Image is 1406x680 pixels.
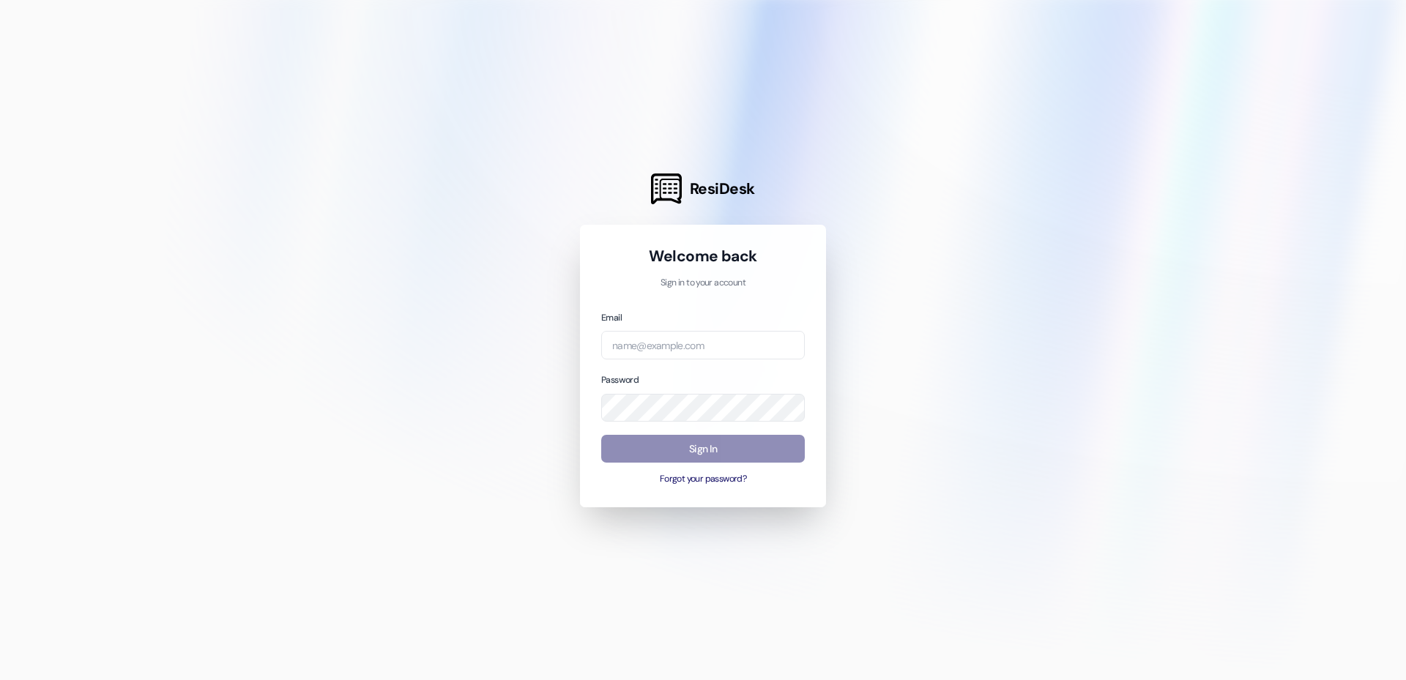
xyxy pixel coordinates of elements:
[601,312,622,324] label: Email
[690,179,755,199] span: ResiDesk
[601,246,805,266] h1: Welcome back
[601,435,805,463] button: Sign In
[601,473,805,486] button: Forgot your password?
[601,374,639,386] label: Password
[651,173,682,204] img: ResiDesk Logo
[601,277,805,290] p: Sign in to your account
[601,331,805,359] input: name@example.com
